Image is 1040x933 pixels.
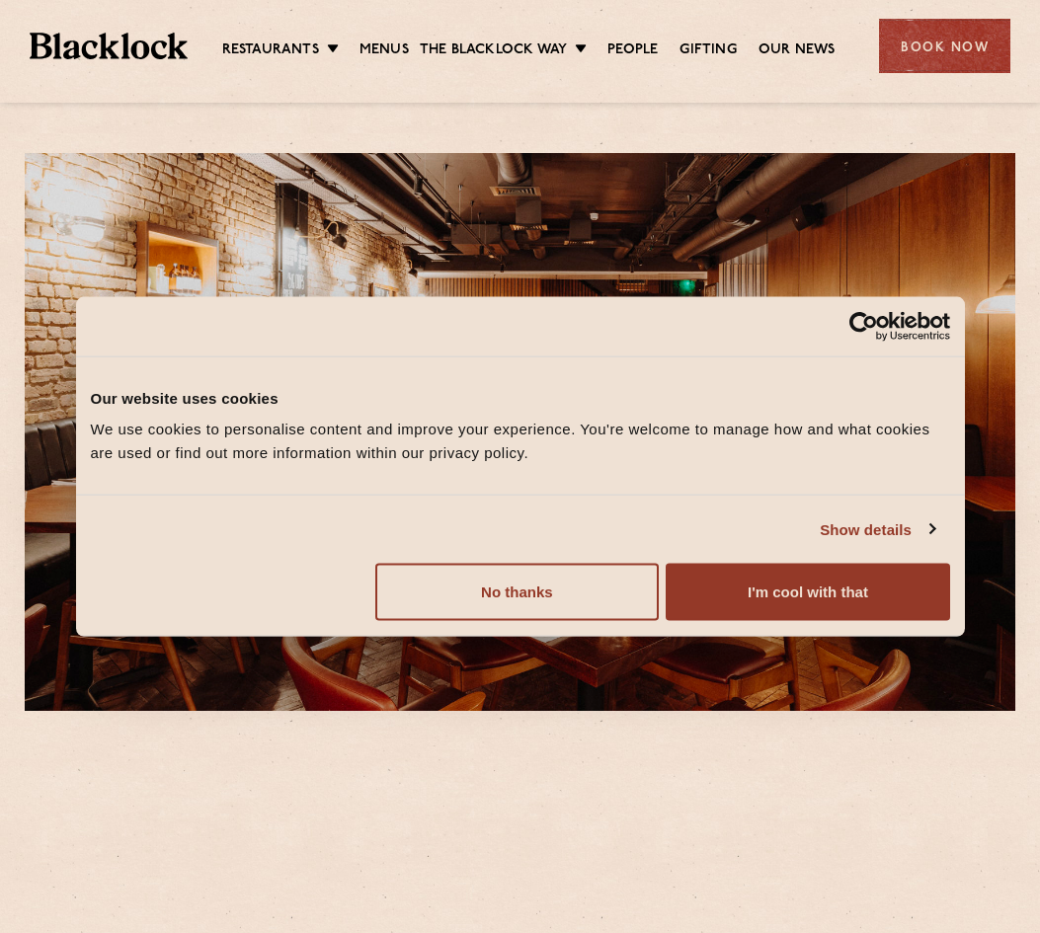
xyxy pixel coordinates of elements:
a: Menus [360,40,409,62]
div: Our website uses cookies [91,386,950,410]
button: No thanks [375,564,659,621]
a: Restaurants [222,40,319,62]
div: We use cookies to personalise content and improve your experience. You're welcome to manage how a... [91,418,950,465]
a: Usercentrics Cookiebot - opens in a new window [777,311,950,341]
img: BL_Textured_Logo-footer-cropped.svg [30,33,188,59]
a: Show details [820,517,934,541]
a: The Blacklock Way [420,40,567,62]
a: Gifting [680,40,736,62]
div: Book Now [879,19,1010,73]
a: People [607,40,658,62]
a: Our News [759,40,836,62]
button: I'm cool with that [666,564,949,621]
